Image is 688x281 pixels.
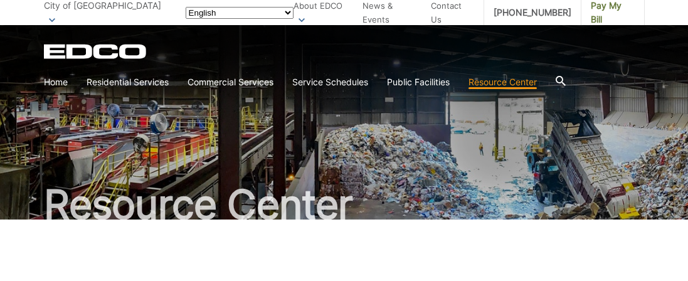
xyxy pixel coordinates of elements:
[87,75,169,89] a: Residential Services
[186,7,294,19] select: Select a language
[292,75,368,89] a: Service Schedules
[44,75,68,89] a: Home
[387,75,450,89] a: Public Facilities
[44,184,645,225] h2: Resource Center
[188,75,273,89] a: Commercial Services
[468,75,537,89] a: Resource Center
[44,44,148,59] a: EDCD logo. Return to the homepage.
